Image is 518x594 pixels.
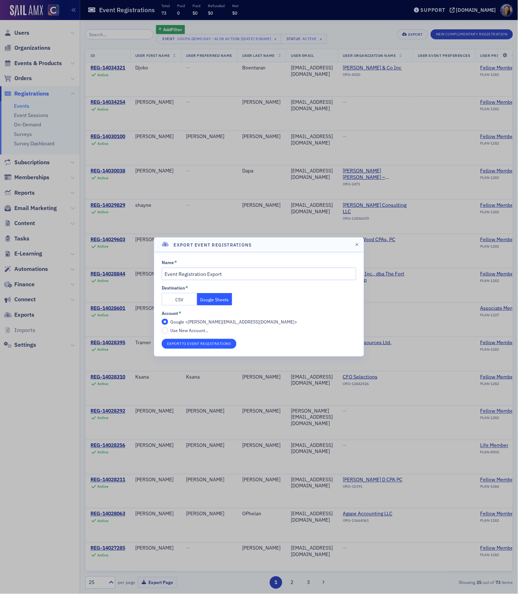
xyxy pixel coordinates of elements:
div: Name [162,260,174,265]
div: Destination [162,285,185,291]
input: Google <[PERSON_NAME][EMAIL_ADDRESS][DOMAIN_NAME]> [162,319,168,325]
button: CSV [162,293,197,306]
div: Account [162,311,178,316]
h4: Export Event Registrations [174,242,252,248]
button: Export73 Event Registrations [162,339,236,349]
span: Use New Account... [171,327,209,333]
button: Google Sheets [197,293,233,306]
abbr: This field is required [186,285,189,290]
input: Use New Account... [162,327,168,334]
span: Google <[PERSON_NAME][EMAIL_ADDRESS][DOMAIN_NAME]> [171,319,297,325]
abbr: This field is required [179,311,182,316]
abbr: This field is required [175,260,177,265]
